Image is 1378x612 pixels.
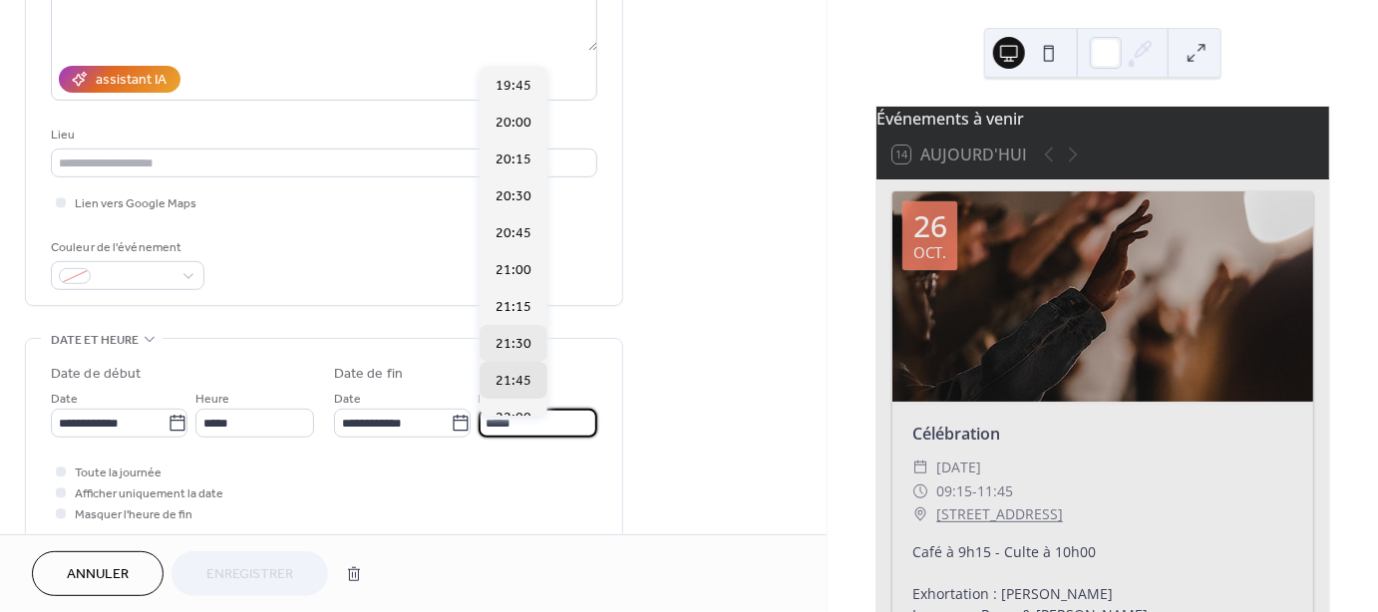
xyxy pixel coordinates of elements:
span: Date et heure [51,330,139,351]
span: 21:15 [496,298,531,319]
span: Masquer l'heure de fin [75,505,192,526]
span: 20:45 [496,224,531,245]
a: [STREET_ADDRESS] [936,502,1063,526]
span: 20:15 [496,151,531,171]
span: 09:15 [936,479,972,503]
span: Heure [479,390,513,411]
span: [DATE] [936,456,981,479]
div: Célébration [892,422,1313,446]
span: Lien vers Google Maps [75,194,196,215]
div: oct. [913,245,946,260]
span: 20:00 [496,114,531,135]
span: Afficher uniquement la date [75,484,223,505]
button: Annuler [32,551,164,596]
span: - [972,479,977,503]
div: Date de fin [334,364,403,385]
span: 21:30 [496,335,531,356]
span: Annuler [67,565,129,586]
span: Heure [195,390,229,411]
div: Lieu [51,125,593,146]
div: assistant IA [96,71,167,92]
div: Événements à venir [876,107,1329,131]
button: assistant IA [59,66,180,93]
div: 26 [913,211,947,241]
span: 11:45 [977,479,1013,503]
div: Date de début [51,364,141,385]
span: 19:45 [496,77,531,98]
div: Couleur de l'événement [51,237,200,258]
span: Toute la journée [75,463,162,484]
span: Date [51,390,78,411]
span: 21:45 [496,372,531,393]
span: 21:00 [496,261,531,282]
span: 22:00 [496,409,531,430]
div: ​ [912,456,928,479]
div: ​ [912,479,928,503]
span: Date [334,390,361,411]
div: ​ [912,502,928,526]
span: 20:30 [496,187,531,208]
